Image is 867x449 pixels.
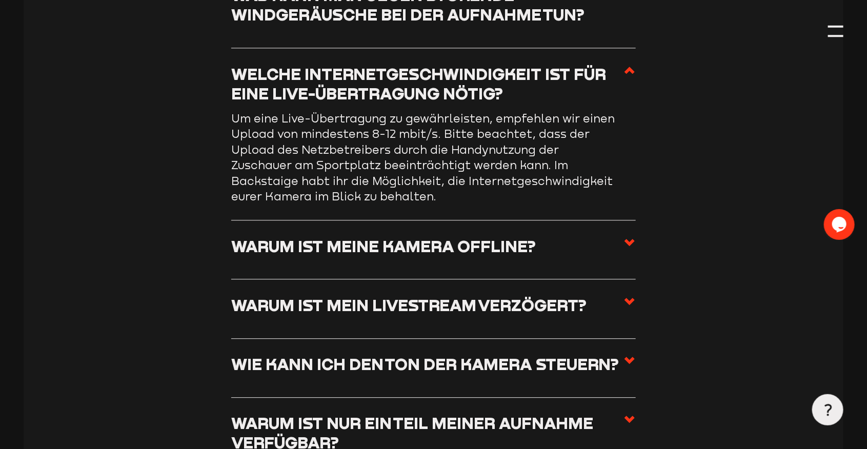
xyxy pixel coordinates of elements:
[231,295,587,315] h3: Warum ist mein Livestream verzögert?
[231,236,536,256] h3: Warum ist meine Kamera offline?
[231,111,616,205] p: Um eine Live-Übertragung zu gewährleisten, empfehlen wir einen Upload von mindestens 8-12 mbit/s....
[231,354,619,374] h3: Wie kann ich den Ton der Kamera steuern?
[824,209,857,240] iframe: chat widget
[231,64,623,103] h3: Welche Internetgeschwindigkeit ist für eine Live-Übertragung nötig?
